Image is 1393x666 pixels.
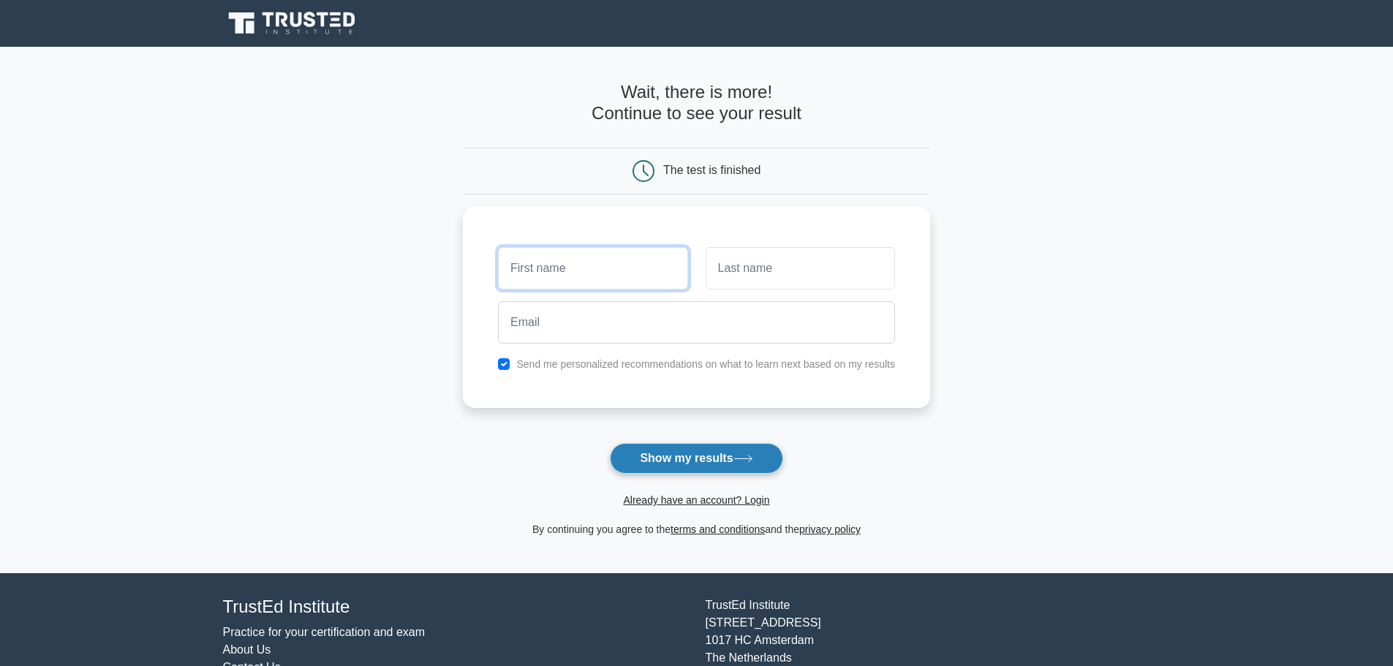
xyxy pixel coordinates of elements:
input: Last name [706,247,895,290]
label: Send me personalized recommendations on what to learn next based on my results [516,358,895,370]
a: About Us [223,643,271,656]
h4: TrustEd Institute [223,597,688,618]
a: terms and conditions [671,523,765,535]
a: Practice for your certification and exam [223,626,426,638]
a: privacy policy [799,523,861,535]
input: Email [498,301,895,344]
div: By continuing you agree to the and the [454,521,939,538]
h4: Wait, there is more! Continue to see your result [463,82,930,124]
a: Already have an account? Login [623,494,769,506]
button: Show my results [610,443,782,474]
input: First name [498,247,687,290]
div: The test is finished [663,164,760,176]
